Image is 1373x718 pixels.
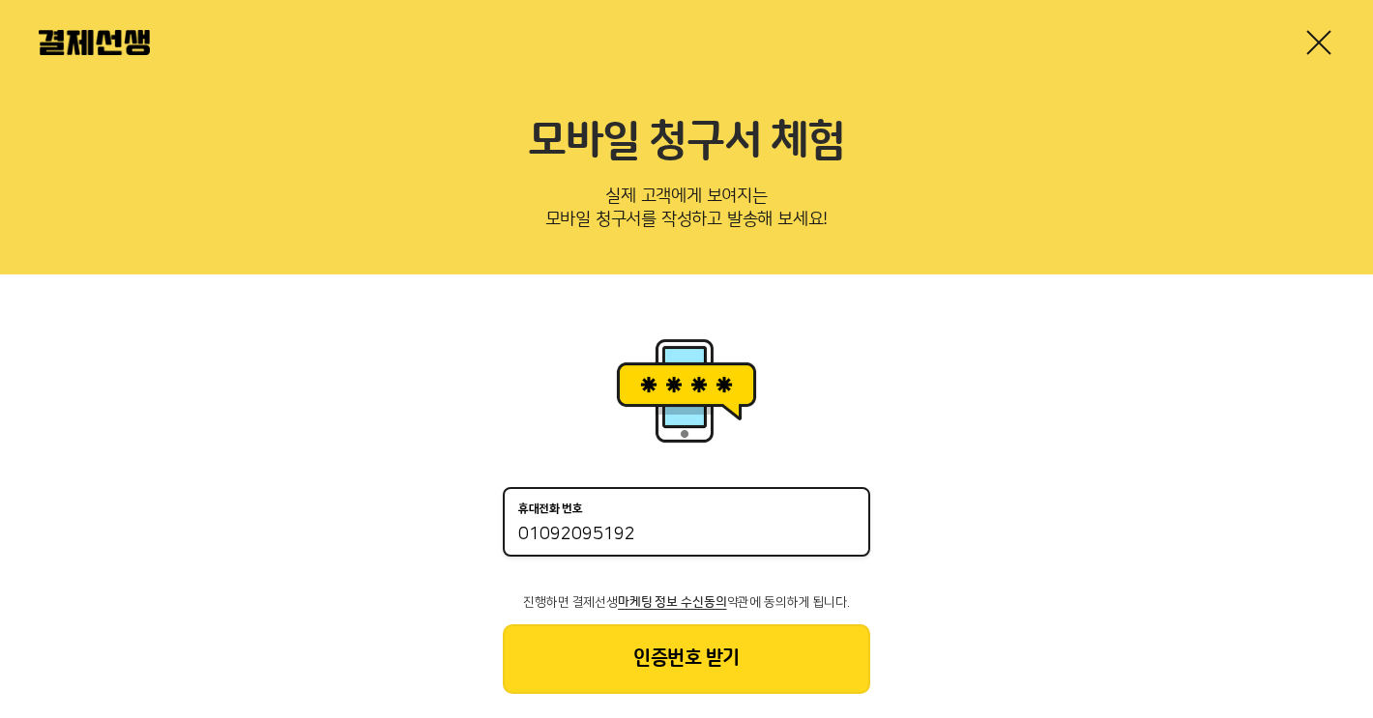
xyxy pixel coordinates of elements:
[618,595,726,609] span: 마케팅 정보 수신동의
[39,116,1334,168] h2: 모바일 청구서 체험
[518,524,855,547] input: 휴대전화 번호
[518,503,583,516] p: 휴대전화 번호
[39,30,150,55] img: 결제선생
[503,595,870,609] p: 진행하면 결제선생 약관에 동의하게 됩니다.
[609,332,764,448] img: 휴대폰인증 이미지
[503,624,870,694] button: 인증번호 받기
[39,180,1334,244] p: 실제 고객에게 보여지는 모바일 청구서를 작성하고 발송해 보세요!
